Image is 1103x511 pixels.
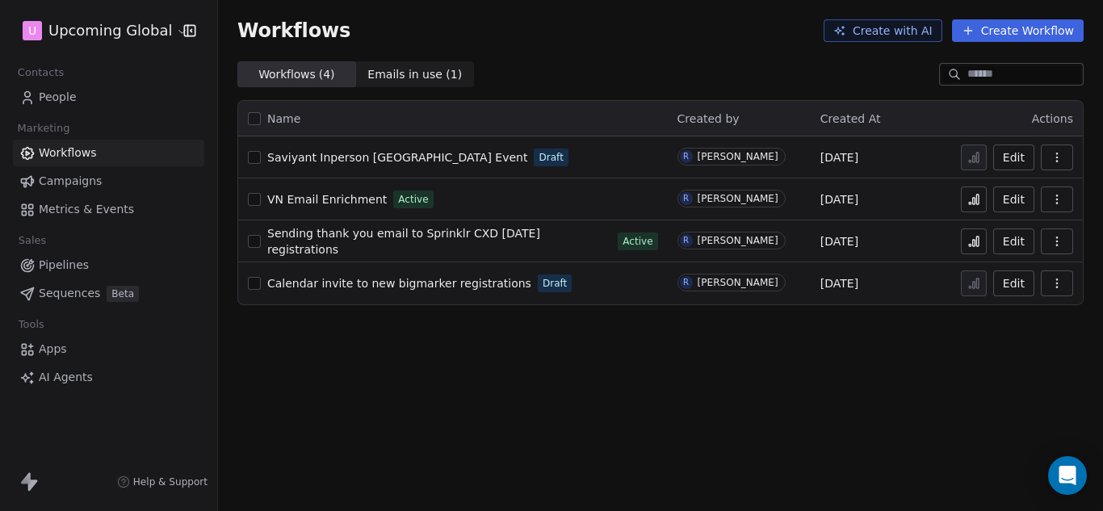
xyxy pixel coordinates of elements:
[13,336,204,362] a: Apps
[10,116,77,140] span: Marketing
[13,168,204,195] a: Campaigns
[820,275,858,291] span: [DATE]
[267,225,611,258] a: Sending thank you email to Sprinklr CXD [DATE] registrations
[39,145,97,161] span: Workflows
[677,112,740,125] span: Created by
[820,233,858,249] span: [DATE]
[39,369,93,386] span: AI Agents
[543,276,567,291] span: Draft
[39,285,100,302] span: Sequences
[39,89,77,106] span: People
[13,252,204,279] a: Pipelines
[993,145,1034,170] button: Edit
[683,150,689,163] div: R
[1048,456,1087,495] div: Open Intercom Messenger
[13,196,204,223] a: Metrics & Events
[107,286,139,302] span: Beta
[39,173,102,190] span: Campaigns
[39,201,134,218] span: Metrics & Events
[117,475,208,488] a: Help & Support
[820,191,858,207] span: [DATE]
[267,111,300,128] span: Name
[820,149,858,165] span: [DATE]
[267,151,527,164] span: Saviyant Inperson [GEOGRAPHIC_DATA] Event
[267,227,540,256] span: Sending thank you email to Sprinklr CXD [DATE] registrations
[28,23,36,39] span: U
[13,140,204,166] a: Workflows
[237,19,350,42] span: Workflows
[623,234,652,249] span: Active
[267,193,387,206] span: VN Email Enrichment
[133,475,208,488] span: Help & Support
[267,149,527,165] a: Saviyant Inperson [GEOGRAPHIC_DATA] Event
[19,17,172,44] button: UUpcoming Global
[698,235,778,246] div: [PERSON_NAME]
[698,151,778,162] div: [PERSON_NAME]
[13,364,204,391] a: AI Agents
[11,228,53,253] span: Sales
[952,19,1084,42] button: Create Workflow
[698,277,778,288] div: [PERSON_NAME]
[39,341,67,358] span: Apps
[683,234,689,247] div: R
[13,280,204,307] a: SequencesBeta
[698,193,778,204] div: [PERSON_NAME]
[993,270,1034,296] button: Edit
[820,112,881,125] span: Created At
[267,275,531,291] a: Calendar invite to new bigmarker registrations
[824,19,942,42] button: Create with AI
[267,277,531,290] span: Calendar invite to new bigmarker registrations
[539,150,563,165] span: Draft
[48,20,172,41] span: Upcoming Global
[1032,112,1073,125] span: Actions
[11,312,51,337] span: Tools
[683,276,689,289] div: R
[993,228,1034,254] button: Edit
[398,192,428,207] span: Active
[13,84,204,111] a: People
[39,257,89,274] span: Pipelines
[10,61,71,85] span: Contacts
[367,66,462,83] span: Emails in use ( 1 )
[993,186,1034,212] button: Edit
[267,191,387,207] a: VN Email Enrichment
[683,192,689,205] div: R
